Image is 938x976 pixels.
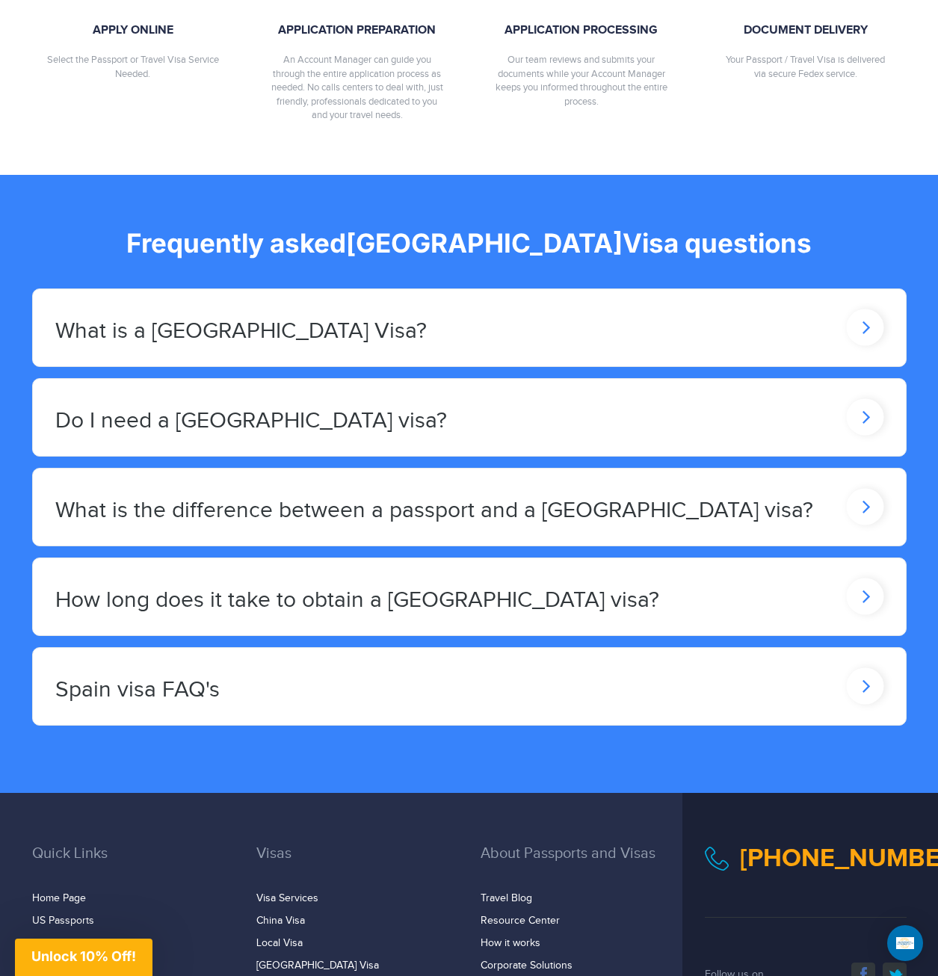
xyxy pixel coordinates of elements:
[887,925,923,961] div: Open Intercom Messenger
[31,948,136,964] span: Unlock 10% Off!
[256,937,303,949] a: Local Visa
[496,53,667,108] p: Our team reviews and submits your documents while your Account Manager keeps you informed through...
[271,22,443,40] strong: APPLICATION PREPARATION
[55,319,427,344] h2: What is a [GEOGRAPHIC_DATA] Visa?
[481,937,540,949] a: How it works
[481,845,682,884] h3: About Passports and Visas
[32,892,86,904] a: Home Page
[32,227,907,259] h2: Frequently asked Visa questions
[481,960,573,972] a: Corporate Solutions
[256,960,379,972] a: [GEOGRAPHIC_DATA] Visa
[256,915,305,927] a: China Visa
[55,409,447,433] h2: Do I need a [GEOGRAPHIC_DATA] visa?
[271,53,443,123] p: An Account Manager can guide you through the entire application process as needed. No calls cente...
[496,22,667,40] strong: APPLICATION PROCESSING
[47,22,219,40] strong: APPLY ONLINE
[720,22,892,40] strong: DOCUMENT DELIVERY
[256,892,318,904] a: Visa Services
[15,939,152,976] div: Unlock 10% Off!
[32,845,234,884] h3: Quick Links
[32,915,94,927] a: US Passports
[256,845,458,884] h3: Visas
[55,588,659,613] h2: How long does it take to obtain a [GEOGRAPHIC_DATA] visa?
[55,678,220,702] h2: Spain visa FAQ's
[346,227,623,259] span: [GEOGRAPHIC_DATA]
[32,937,120,949] a: Local Passport Info
[720,53,892,81] p: Your Passport / Travel Visa is delivered via secure Fedex service.
[481,892,532,904] a: Travel Blog
[481,915,560,927] a: Resource Center
[47,53,219,81] p: Select the Passport or Travel Visa Service Needed.
[55,498,813,523] h2: What is the difference between a passport and a [GEOGRAPHIC_DATA] visa?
